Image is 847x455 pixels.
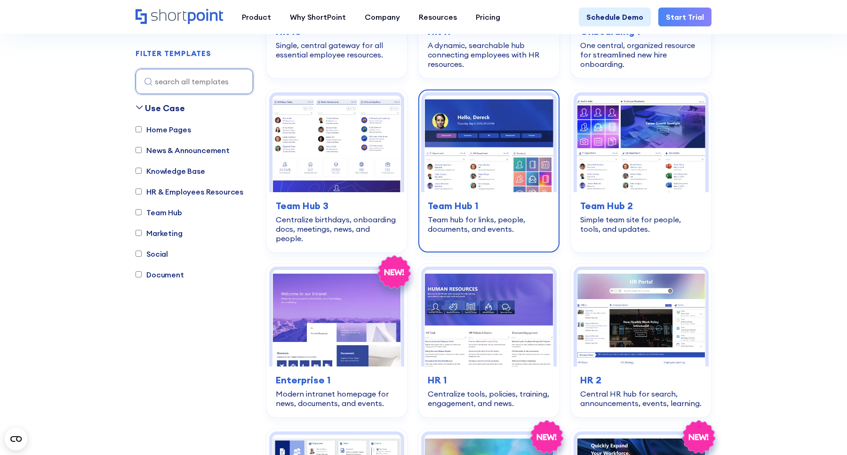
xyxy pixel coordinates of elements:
div: Why ShortPoint [290,11,346,23]
h3: Enterprise 1 [276,373,398,387]
h3: Team Hub 1 [428,199,550,213]
a: Team Hub 2 – SharePoint Template Team Site: Simple team site for people, tools, and updates.Team ... [571,89,711,252]
a: Enterprise 1 – SharePoint Homepage Design: Modern intranet homepage for news, documents, and even... [266,264,407,417]
label: Social [136,248,168,260]
a: Product [232,8,280,26]
a: Pricing [466,8,510,26]
input: HR & Employees Resources [136,189,142,195]
input: search all templates [136,69,253,94]
button: Open CMP widget [5,428,27,450]
h3: Team Hub 2 [580,199,702,213]
a: HR 1 – Human Resources Template: Centralize tools, policies, training, engagement, and news.HR 1C... [418,264,559,417]
label: HR & Employees Resources [136,186,243,197]
label: Home Pages [136,124,191,135]
img: Team Hub 1 – SharePoint Online Modern Team Site Template: Team hub for links, people, documents, ... [424,96,553,192]
div: Company [365,11,400,23]
div: FILTER TEMPLATES [136,50,211,57]
iframe: Chat Widget [800,410,847,455]
div: Centralize tools, policies, training, engagement, and news. [428,389,550,408]
label: Knowledge Base [136,165,205,177]
div: Modern intranet homepage for news, documents, and events. [276,389,398,408]
input: Social [136,251,142,257]
div: Single, central gateway for all essential employee resources. [276,41,398,59]
div: Centralize birthdays, onboarding docs, meetings, news, and people. [276,215,398,243]
a: Why ShortPoint [280,8,355,26]
label: Document [136,269,184,280]
div: A dynamic, searchable hub connecting employees with HR resources. [428,41,550,69]
div: Pricing [476,11,500,23]
img: Team Hub 3 – SharePoint Team Site Template: Centralize birthdays, onboarding docs, meetings, news... [272,96,401,192]
a: HR 2 - HR Intranet Portal: Central HR hub for search, announcements, events, learning.HR 2Central... [571,264,711,417]
div: Resources [419,11,457,23]
div: Product [242,11,271,23]
label: Marketing [136,227,183,239]
img: Team Hub 2 – SharePoint Template Team Site: Simple team site for people, tools, and updates. [577,96,705,192]
a: Resources [409,8,466,26]
img: HR 2 - HR Intranet Portal: Central HR hub for search, announcements, events, learning. [577,270,705,366]
h3: HR 2 [580,373,702,387]
div: Use Case [145,102,185,114]
label: News & Announcement [136,145,230,156]
div: One central, organized resource for streamlined new hire onboarding. [580,41,702,69]
a: Start Trial [658,8,711,26]
a: Team Hub 1 – SharePoint Online Modern Team Site Template: Team hub for links, people, documents, ... [418,89,559,252]
div: Simple team site for people, tools, and updates. [580,215,702,234]
label: Team Hub [136,207,182,218]
a: Home [136,9,223,25]
a: Company [355,8,409,26]
img: HR 1 – Human Resources Template: Centralize tools, policies, training, engagement, and news. [424,270,553,366]
h3: HR 1 [428,373,550,387]
input: Team Hub [136,210,142,216]
h3: Team Hub 3 [276,199,398,213]
input: Marketing [136,230,142,236]
input: News & Announcement [136,147,142,154]
input: Home Pages [136,127,142,133]
a: Team Hub 3 – SharePoint Team Site Template: Centralize birthdays, onboarding docs, meetings, news... [266,89,407,252]
input: Document [136,272,142,278]
a: Schedule Demo [579,8,651,26]
div: Team hub for links, people, documents, and events. [428,215,550,234]
div: Central HR hub for search, announcements, events, learning. [580,389,702,408]
input: Knowledge Base [136,168,142,174]
img: Enterprise 1 – SharePoint Homepage Design: Modern intranet homepage for news, documents, and events. [272,270,401,366]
